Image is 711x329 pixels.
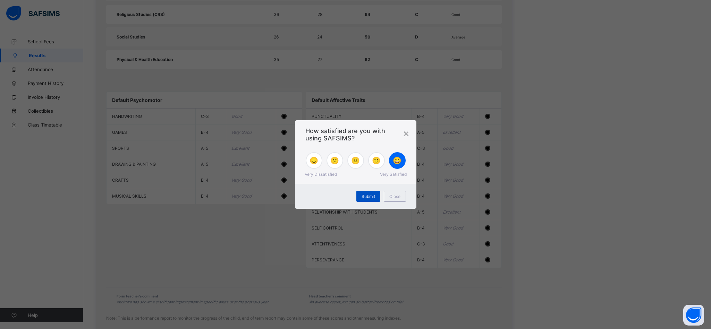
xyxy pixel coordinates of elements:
[305,172,337,177] span: Very Dissatisfied
[305,127,406,142] span: How satisfied are you with using SAFSIMS?
[362,194,375,199] span: Submit
[683,305,704,326] button: Open asap
[330,156,339,165] span: 🙁
[310,156,318,165] span: 😞
[372,156,381,165] span: 🙂
[351,156,360,165] span: 😐
[403,127,409,139] div: ×
[393,156,401,165] span: 😄
[380,172,407,177] span: Very Satisfied
[389,194,400,199] span: Close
